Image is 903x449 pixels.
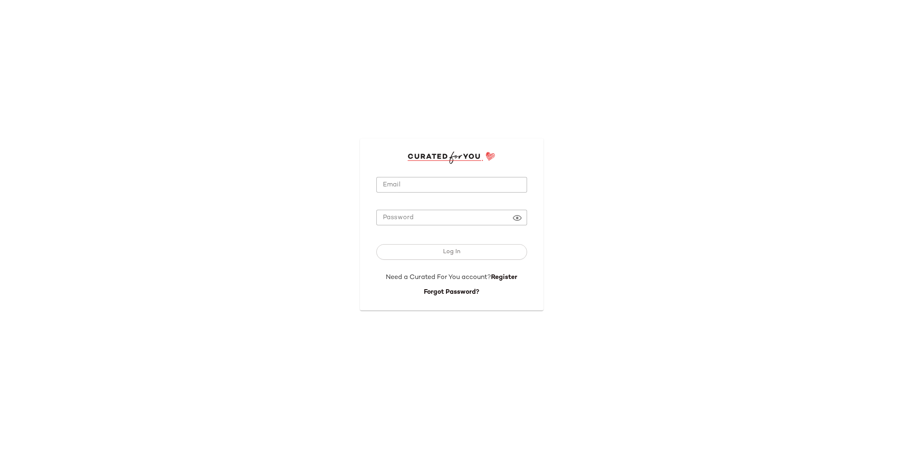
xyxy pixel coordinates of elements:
[443,249,460,255] span: Log In
[407,152,496,164] img: cfy_login_logo.DGdB1djN.svg
[424,289,479,296] a: Forgot Password?
[491,274,517,281] a: Register
[386,274,491,281] span: Need a Curated For You account?
[376,244,527,260] button: Log In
